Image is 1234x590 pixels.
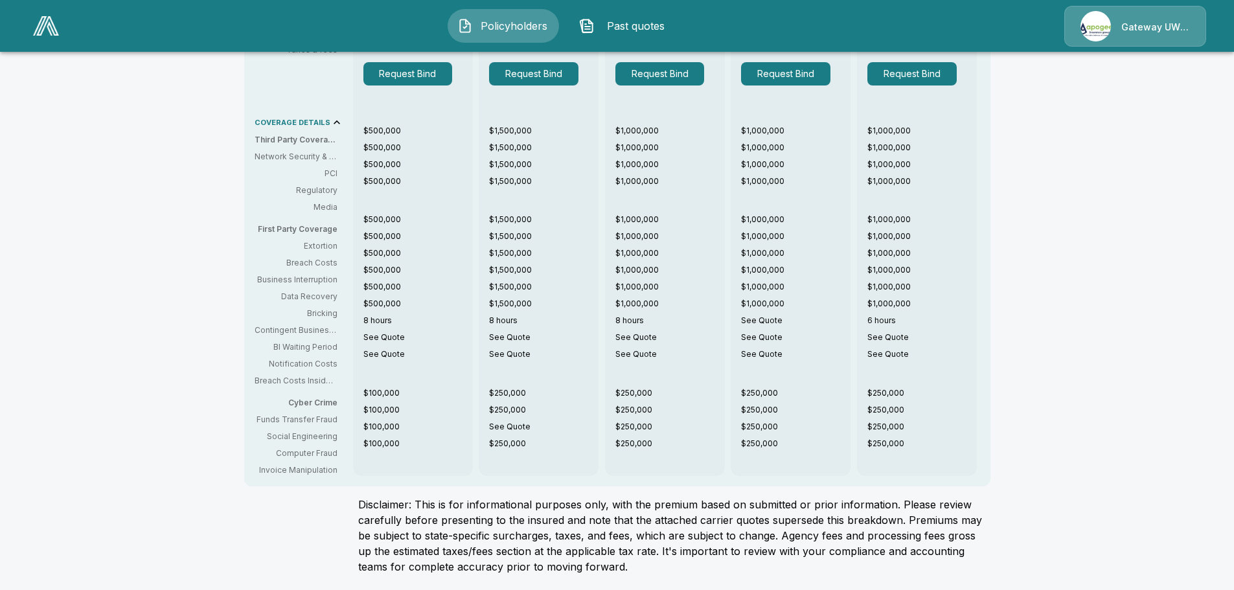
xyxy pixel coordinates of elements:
[615,421,725,433] p: $250,000
[867,247,977,259] p: $1,000,000
[33,16,59,36] img: AA Logo
[489,281,599,293] p: $1,500,000
[741,281,851,293] p: $1,000,000
[615,247,725,259] p: $1,000,000
[741,231,851,242] p: $1,000,000
[363,332,473,343] p: See Quote
[867,298,977,310] p: $1,000,000
[363,387,473,399] p: $100,000
[741,176,851,187] p: $1,000,000
[867,176,977,187] p: $1,000,000
[255,134,348,146] p: Third Party Coverage
[600,18,671,34] span: Past quotes
[489,332,599,343] p: See Quote
[489,142,599,153] p: $1,500,000
[489,231,599,242] p: $1,500,000
[363,214,473,225] p: $500,000
[255,375,337,387] p: Breach Costs Inside/Outside
[615,231,725,242] p: $1,000,000
[741,348,851,360] p: See Quote
[255,168,337,179] p: PCI
[615,438,725,449] p: $250,000
[489,125,599,137] p: $1,500,000
[489,62,588,85] span: Request Bind
[363,231,473,242] p: $500,000
[867,125,977,137] p: $1,000,000
[363,404,473,416] p: $100,000
[363,142,473,153] p: $500,000
[741,125,851,137] p: $1,000,000
[255,341,337,353] p: BI Waiting Period
[867,142,977,153] p: $1,000,000
[489,176,599,187] p: $1,500,000
[615,159,725,170] p: $1,000,000
[363,62,453,85] button: Request Bind
[741,62,840,85] span: Request Bind
[867,348,977,360] p: See Quote
[615,404,725,416] p: $250,000
[615,176,725,187] p: $1,000,000
[741,315,851,326] p: See Quote
[867,315,977,326] p: 6 hours
[478,18,549,34] span: Policyholders
[615,387,725,399] p: $250,000
[489,214,599,225] p: $1,500,000
[255,291,337,302] p: Data Recovery
[363,176,473,187] p: $500,000
[867,62,957,85] button: Request Bind
[489,387,599,399] p: $250,000
[255,201,337,213] p: Media
[489,438,599,449] p: $250,000
[867,264,977,276] p: $1,000,000
[615,62,714,85] span: Request Bind
[615,298,725,310] p: $1,000,000
[255,448,337,459] p: Computer Fraud
[255,185,337,196] p: Regulatory
[741,298,851,310] p: $1,000,000
[255,151,337,163] p: Network Security & Privacy Liability
[867,281,977,293] p: $1,000,000
[489,264,599,276] p: $1,500,000
[741,438,851,449] p: $250,000
[363,159,473,170] p: $500,000
[741,332,851,343] p: See Quote
[255,274,337,286] p: Business Interruption
[363,298,473,310] p: $500,000
[867,387,977,399] p: $250,000
[867,421,977,433] p: $250,000
[489,315,599,326] p: 8 hours
[255,324,337,336] p: Contingent Business Interruption
[363,247,473,259] p: $500,000
[615,142,725,153] p: $1,000,000
[255,119,330,126] p: COVERAGE DETAILS
[615,264,725,276] p: $1,000,000
[255,223,348,235] p: First Party Coverage
[741,264,851,276] p: $1,000,000
[363,348,473,360] p: See Quote
[489,348,599,360] p: See Quote
[255,46,348,54] p: Taxes & fees
[867,438,977,449] p: $250,000
[255,414,337,425] p: Funds Transfer Fraud
[615,62,705,85] button: Request Bind
[489,159,599,170] p: $1,500,000
[358,497,990,574] p: Disclaimer: This is for informational purposes only, with the premium based on submitted or prior...
[489,404,599,416] p: $250,000
[741,214,851,225] p: $1,000,000
[569,9,681,43] button: Past quotes IconPast quotes
[741,142,851,153] p: $1,000,000
[615,125,725,137] p: $1,000,000
[867,231,977,242] p: $1,000,000
[579,18,595,34] img: Past quotes Icon
[255,397,348,409] p: Cyber Crime
[741,421,851,433] p: $250,000
[741,387,851,399] p: $250,000
[741,62,830,85] button: Request Bind
[867,214,977,225] p: $1,000,000
[363,421,473,433] p: $100,000
[255,358,337,370] p: Notification Costs
[741,159,851,170] p: $1,000,000
[255,464,337,476] p: Invoice Manipulation
[615,332,725,343] p: See Quote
